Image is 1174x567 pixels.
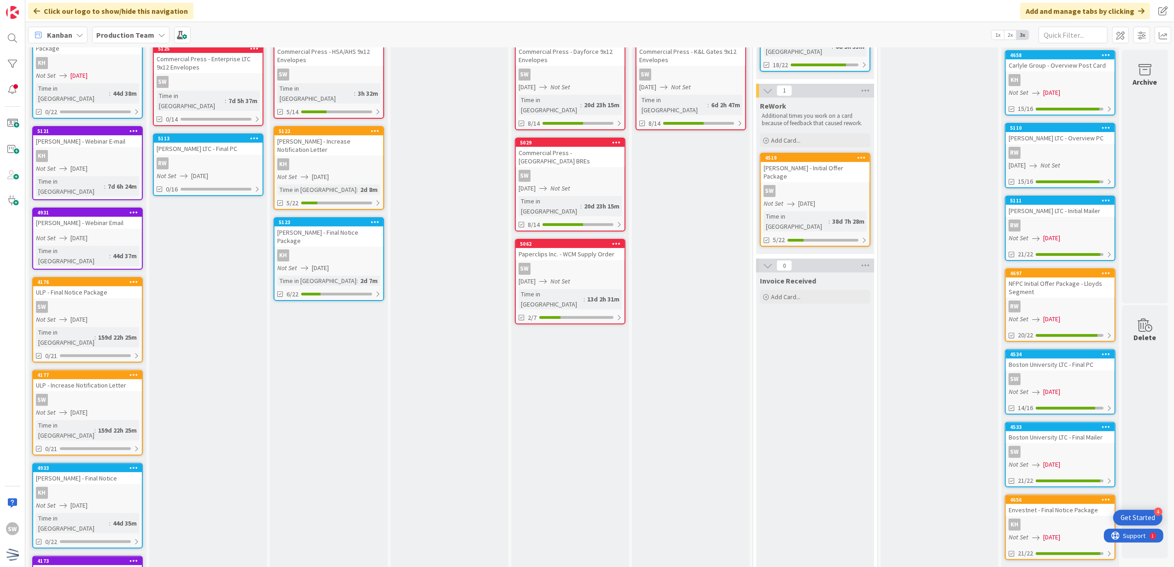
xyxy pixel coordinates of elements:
div: KH [1006,74,1115,86]
span: 21/22 [1018,549,1033,558]
div: SW [275,69,383,81]
div: 5029 [516,139,625,147]
p: Additional times you work on a card because of feedback that caused rework. [762,112,869,127]
span: 2x [1004,30,1016,40]
div: KH [1009,519,1021,531]
span: 15/16 [1018,177,1033,186]
i: Not Set [1009,234,1028,242]
div: Time in [GEOGRAPHIC_DATA] [639,95,707,115]
div: 5062Paperclips Inc. - WCM Supply Order [516,240,625,260]
a: 4534Boston University LTC - Final PCSWNot Set[DATE]14/16 [1005,349,1116,415]
div: RW [1006,220,1115,231]
div: NFPC Initial Offer Package - Lloyds Segment [1006,278,1115,298]
div: 13d 2h 31m [585,294,622,304]
div: 4 [1154,508,1162,516]
div: 5125Commercial Press - Enterprise LTC 9x12 Envelopes [154,45,263,73]
span: : [109,88,111,98]
span: 21/22 [1018,476,1033,486]
div: 5111 [1010,197,1115,204]
div: 5062 [516,240,625,248]
span: [DATE] [639,82,656,92]
div: 44d 38m [111,88,139,98]
span: 1 [777,85,792,96]
div: 2d 8m [358,185,380,195]
span: [DATE] [191,171,208,181]
div: 5123[PERSON_NAME] - Final Notice Package [275,218,383,247]
span: : [580,201,582,211]
span: 0/22 [45,107,57,117]
div: SW [36,301,48,313]
div: 5110 [1010,125,1115,131]
div: SW [1009,446,1021,458]
span: [DATE] [519,82,536,92]
div: 4658 [1010,52,1115,58]
img: avatar [6,548,19,561]
div: 5029 [520,139,625,146]
div: Time in [GEOGRAPHIC_DATA] [36,246,109,266]
div: RW [1006,301,1115,312]
span: : [94,332,96,342]
div: [PERSON_NAME] - Webinar E-mail [33,135,142,147]
div: ULP - Increase Notification Letter [33,379,142,391]
div: SW [277,69,289,81]
i: Not Set [1009,388,1028,396]
a: 5113[PERSON_NAME] LTC - Final PCRWNot Set[DATE]0/16 [153,133,263,196]
img: Visit kanbanzone.com [6,6,19,19]
span: 1x [992,30,1004,40]
div: KH [36,150,48,162]
div: 5125 [158,46,263,52]
span: 8/14 [648,119,660,128]
span: : [109,518,111,528]
div: SW [154,76,263,88]
i: Not Set [36,234,56,242]
span: ReWork [760,101,786,110]
div: KH [33,57,142,69]
div: 38d 7h 28m [830,216,867,226]
a: Commercial Press - Dayforce 9x12 EnvelopesSW[DATE]Not SetTime in [GEOGRAPHIC_DATA]:20d 23h 15m8/14 [515,36,625,130]
div: KH [33,487,142,499]
a: 5062Paperclips Inc. - WCM Supply OrderSW[DATE]Not SetTime in [GEOGRAPHIC_DATA]:13d 2h 31m2/7 [515,239,625,324]
span: 21/22 [1018,249,1033,259]
div: 5113[PERSON_NAME] LTC - Final PC [154,134,263,155]
span: Add Card... [771,136,800,145]
span: : [354,88,356,98]
input: Quick Filter... [1039,27,1108,43]
a: 4533Boston University LTC - Final MailerSWNot Set[DATE]21/22 [1005,422,1116,487]
span: [DATE] [1043,532,1060,542]
div: 4176ULP - Final Notice Package [33,278,142,298]
div: KH [275,158,383,170]
i: Not Set [1040,161,1060,169]
div: 44d 37m [111,251,139,261]
div: Time in [GEOGRAPHIC_DATA] [157,91,225,111]
span: : [580,100,582,110]
div: RW [1009,301,1021,312]
div: 4534 [1010,351,1115,358]
i: Not Set [36,408,56,417]
div: 4534Boston University LTC - Final PC [1006,350,1115,370]
span: : [707,100,709,110]
div: 4519[PERSON_NAME] - Initial Offer Package [761,154,870,182]
div: 4931 [37,209,142,216]
div: Commercial Press - Enterprise LTC 9x12 Envelopes [154,53,263,73]
span: : [94,425,96,435]
span: [DATE] [1043,314,1060,324]
div: 4697NFPC Initial Offer Package - Lloyds Segment [1006,269,1115,298]
div: RW [1009,220,1021,231]
div: SW [1006,373,1115,385]
div: 4177ULP - Increase Notification Letter [33,371,142,391]
div: 5122[PERSON_NAME] - Increase Notification Letter [275,127,383,156]
div: SW [36,394,48,406]
div: KH [277,158,289,170]
div: Archive [1133,76,1157,87]
i: Not Set [36,71,56,80]
div: 4656 [1010,497,1115,503]
a: 4177ULP - Increase Notification LetterSWNot Set[DATE]Time in [GEOGRAPHIC_DATA]:159d 22h 25m0/21 [32,370,143,456]
a: 4656Envestnet - Final Notice PackageKHNot Set[DATE]21/22 [1005,495,1116,560]
div: Time in [GEOGRAPHIC_DATA] [36,176,104,197]
div: SW [637,69,745,81]
span: 6/22 [286,289,298,299]
div: KH [277,249,289,261]
div: RW [157,157,169,169]
div: KH [1009,74,1021,86]
div: 5125 [154,45,263,53]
